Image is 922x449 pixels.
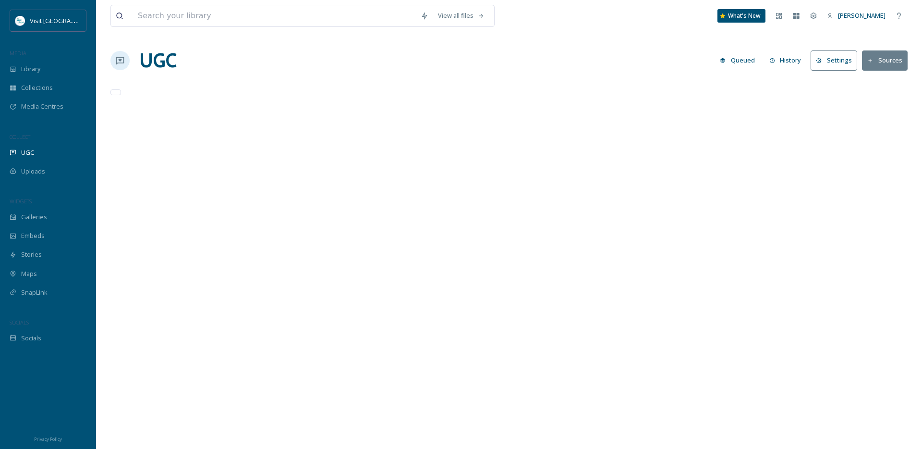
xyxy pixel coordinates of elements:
span: COLLECT [10,133,30,140]
img: download.jpeg [15,16,25,25]
button: History [764,51,806,70]
button: Settings [811,50,857,70]
span: Visit [GEOGRAPHIC_DATA] [30,16,104,25]
span: Uploads [21,167,45,176]
span: Stories [21,250,42,259]
span: SnapLink [21,288,48,297]
button: Sources [862,50,908,70]
span: Galleries [21,212,47,222]
span: Embeds [21,231,45,240]
a: History [764,51,811,70]
a: What's New [717,9,765,23]
a: [PERSON_NAME] [822,6,890,25]
span: WIDGETS [10,198,32,205]
button: Queued [715,51,760,70]
span: Socials [21,334,41,343]
input: Search your library [133,5,416,26]
span: Maps [21,269,37,278]
span: Collections [21,83,53,92]
span: Media Centres [21,102,63,111]
a: UGC [139,46,177,75]
span: [PERSON_NAME] [838,11,886,20]
a: Settings [811,50,862,70]
a: View all files [433,6,489,25]
span: UGC [21,148,34,157]
a: Queued [715,51,764,70]
a: Privacy Policy [34,433,62,444]
span: SOCIALS [10,319,29,326]
span: Privacy Policy [34,436,62,442]
span: Library [21,64,40,74]
span: MEDIA [10,50,26,57]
